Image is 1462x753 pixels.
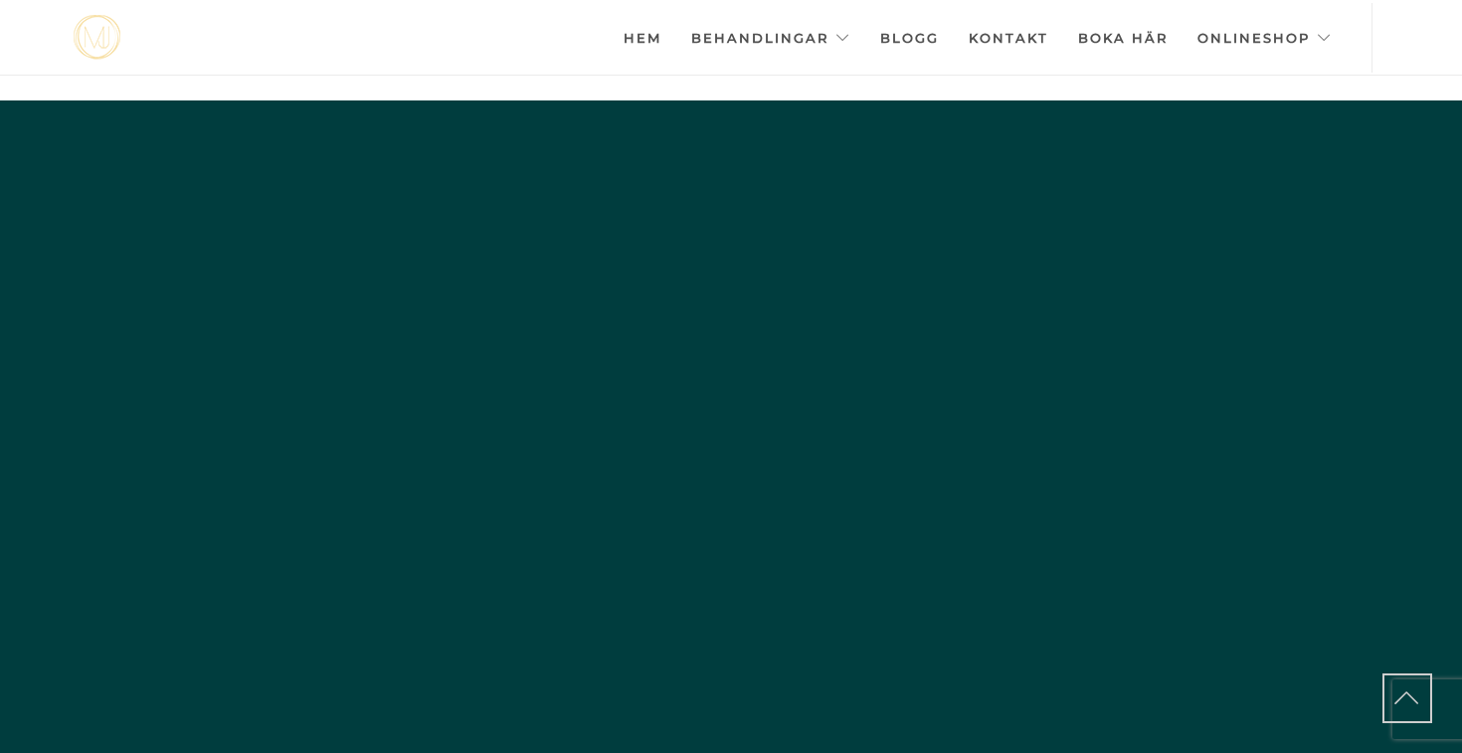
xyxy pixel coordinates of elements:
a: Onlineshop [1197,3,1332,73]
a: Blogg [880,3,939,73]
a: Boka här [1078,3,1168,73]
img: mjstudio [74,15,120,60]
a: mjstudio mjstudio mjstudio [74,15,120,60]
a: Hem [624,3,661,73]
a: Kontakt [969,3,1048,73]
a: Behandlingar [691,3,850,73]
